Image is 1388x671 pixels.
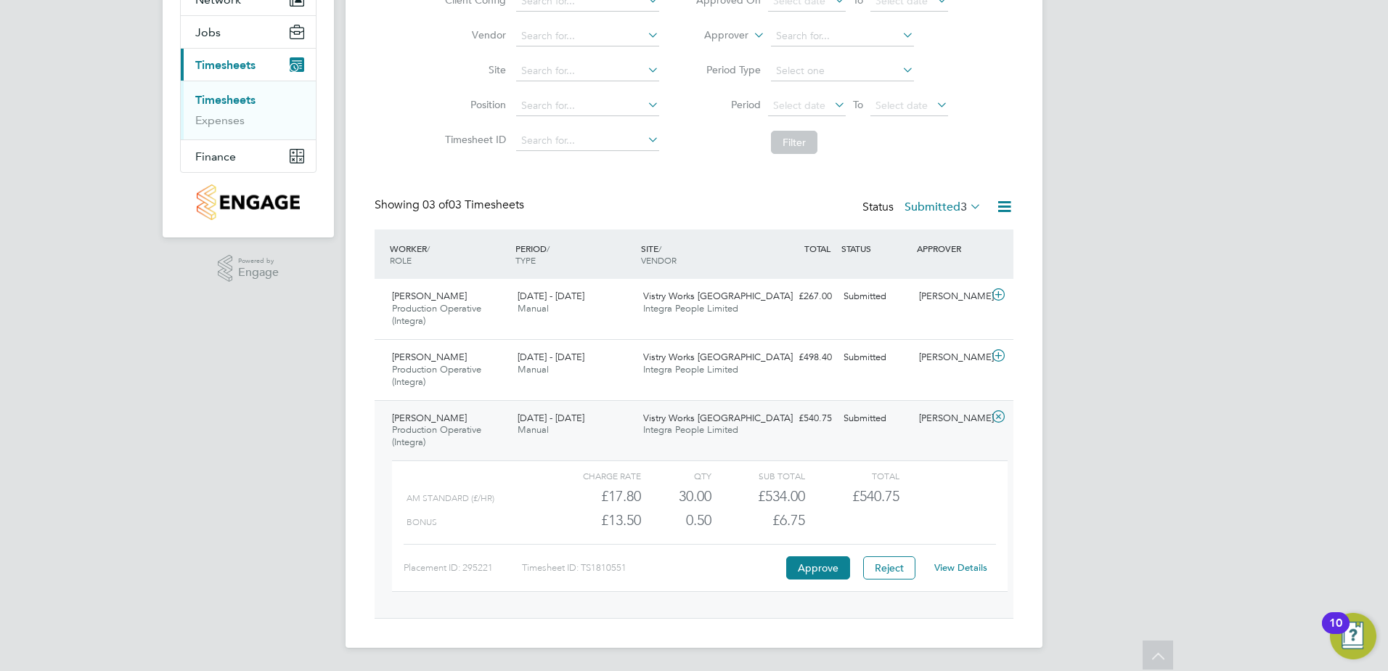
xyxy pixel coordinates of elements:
div: £13.50 [547,508,641,532]
div: [PERSON_NAME] [913,285,989,309]
input: Search for... [771,26,914,46]
div: £534.00 [711,484,805,508]
span: Powered by [238,255,279,267]
div: £540.75 [762,407,838,431]
label: Period Type [695,63,761,76]
span: Integra People Limited [643,363,738,375]
div: QTY [641,467,711,484]
a: Go to home page [180,184,317,220]
span: / [547,243,550,254]
button: Jobs [181,16,316,48]
div: £498.40 [762,346,838,370]
span: Finance [195,150,236,163]
span: [PERSON_NAME] [392,351,467,363]
input: Select one [771,61,914,81]
div: Placement ID: 295221 [404,556,522,579]
div: STATUS [838,235,913,261]
span: Vistry Works [GEOGRAPHIC_DATA] [643,290,793,302]
span: Manual [518,302,549,314]
button: Timesheets [181,49,316,81]
span: Select date [875,99,928,112]
span: TOTAL [804,243,830,254]
button: Reject [863,556,915,579]
a: Powered byEngage [218,255,279,282]
div: Showing [375,198,527,213]
div: Status [862,198,984,218]
div: Charge rate [547,467,641,484]
label: Period [695,98,761,111]
span: AM Standard (£/HR) [407,493,494,503]
button: Approve [786,556,850,579]
span: Select date [773,99,825,112]
div: SITE [637,235,763,273]
label: Position [441,98,506,111]
label: Site [441,63,506,76]
span: Integra People Limited [643,302,738,314]
a: View Details [934,561,987,574]
span: Timesheets [195,58,256,72]
a: Timesheets [195,93,256,107]
div: APPROVER [913,235,989,261]
span: [PERSON_NAME] [392,290,467,302]
div: [PERSON_NAME] [913,346,989,370]
span: 03 of [422,198,449,212]
div: 30.00 [641,484,711,508]
div: Submitted [838,285,913,309]
div: 0.50 [641,508,711,532]
span: 3 [960,200,967,214]
div: £6.75 [711,508,805,532]
div: £17.80 [547,484,641,508]
span: [DATE] - [DATE] [518,351,584,363]
span: Manual [518,423,549,436]
div: 10 [1329,623,1342,642]
a: Expenses [195,113,245,127]
div: Sub Total [711,467,805,484]
span: Production Operative (Integra) [392,363,481,388]
span: [DATE] - [DATE] [518,412,584,424]
span: TYPE [515,254,536,266]
div: [PERSON_NAME] [913,407,989,431]
span: / [427,243,430,254]
div: Total [805,467,899,484]
div: WORKER [386,235,512,273]
span: ROLE [390,254,412,266]
span: [DATE] - [DATE] [518,290,584,302]
input: Search for... [516,131,659,151]
span: To [849,95,867,114]
span: Integra People Limited [643,423,738,436]
div: Timesheets [181,81,316,139]
span: £540.75 [852,487,899,505]
button: Finance [181,140,316,172]
div: Submitted [838,407,913,431]
input: Search for... [516,96,659,116]
span: [PERSON_NAME] [392,412,467,424]
div: £267.00 [762,285,838,309]
span: Production Operative (Integra) [392,423,481,448]
div: PERIOD [512,235,637,273]
button: Open Resource Center, 10 new notifications [1330,613,1376,659]
span: Vistry Works [GEOGRAPHIC_DATA] [643,351,793,363]
span: Engage [238,267,279,279]
label: Vendor [441,28,506,41]
span: Vistry Works [GEOGRAPHIC_DATA] [643,412,793,424]
label: Approver [683,28,748,43]
input: Search for... [516,61,659,81]
span: / [658,243,661,254]
span: VENDOR [641,254,677,266]
label: Timesheet ID [441,133,506,146]
button: Filter [771,131,817,154]
span: Manual [518,363,549,375]
span: Jobs [195,25,221,39]
span: Production Operative (Integra) [392,302,481,327]
span: 03 Timesheets [422,198,524,212]
label: Submitted [905,200,981,214]
div: Timesheet ID: TS1810551 [522,556,783,579]
input: Search for... [516,26,659,46]
div: Submitted [838,346,913,370]
span: BONUS [407,517,437,527]
img: countryside-properties-logo-retina.png [197,184,299,220]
